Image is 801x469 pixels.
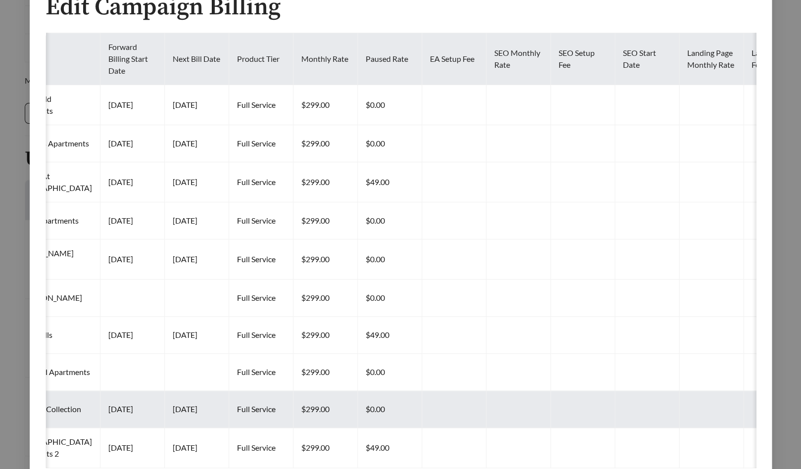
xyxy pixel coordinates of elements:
td: Full Service [229,428,293,468]
td: [DATE] [165,85,229,125]
td: $299.00 [293,239,358,280]
td: $299.00 [293,125,358,162]
td: Full Service [229,202,293,239]
td: [DATE] [165,428,229,468]
td: $0.00 [358,354,422,391]
td: $299.00 [293,162,358,202]
td: Full Service [229,280,293,317]
td: [DATE] [100,391,165,428]
td: $299.00 [293,85,358,125]
td: [GEOGRAPHIC_DATA] Apartments 2 [4,428,100,468]
td: $0.00 [358,85,422,125]
td: $0.00 [358,125,422,162]
th: SEO Start Date [615,33,679,85]
td: $49.00 [358,428,422,468]
td: Full Service [229,391,293,428]
td: PRIME Apartments [4,202,100,239]
td: [DATE] [100,428,165,468]
td: [DATE] [165,202,229,239]
td: $299.00 [293,202,358,239]
td: Lochwood Apartments [4,354,100,391]
td: [DATE] [165,162,229,202]
th: Product Tier [229,33,293,85]
th: Property [4,33,100,85]
td: Rolling Hills [4,317,100,354]
td: [DATE] [165,239,229,280]
td: Legends At [GEOGRAPHIC_DATA] [4,162,100,202]
td: Full Service [229,239,293,280]
td: $49.00 [358,162,422,202]
td: Full Service [229,317,293,354]
th: Paused Rate [358,33,422,85]
th: Next Bill Date [165,33,229,85]
td: Deercross Apartments [4,125,100,162]
td: St [PERSON_NAME] [4,280,100,317]
td: $299.00 [293,354,358,391]
th: Monthly Rate [293,33,358,85]
td: Full Service [229,85,293,125]
th: EA Setup Fee [422,33,486,85]
td: The Mnm Collection [4,391,100,428]
td: [DATE] [165,391,229,428]
th: SEO Setup Fee [551,33,615,85]
td: [DATE] [100,162,165,202]
td: $0.00 [358,239,422,280]
td: [DATE] [165,317,229,354]
td: Full Service [229,162,293,202]
td: [DATE] [100,85,165,125]
td: [DATE] [100,317,165,354]
td: $0.00 [358,280,422,317]
td: Full Service [229,125,293,162]
td: $299.00 [293,280,358,317]
td: $49.00 [358,317,422,354]
td: [DATE] [100,239,165,280]
td: [DATE] [100,125,165,162]
td: [PERSON_NAME] Place [4,239,100,280]
td: $299.00 [293,317,358,354]
td: [DATE] [100,202,165,239]
td: Full Service [229,354,293,391]
td: $299.00 [293,391,358,428]
td: $299.00 [293,428,358,468]
td: $0.00 [358,202,422,239]
td: [DATE] [165,125,229,162]
td: $0.00 [358,391,422,428]
th: SEO Monthly Rate [486,33,551,85]
th: Forward Billing Start Date [100,33,165,85]
th: Landing Page Monthly Rate [679,33,744,85]
td: Brookefield Apartments [4,85,100,125]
